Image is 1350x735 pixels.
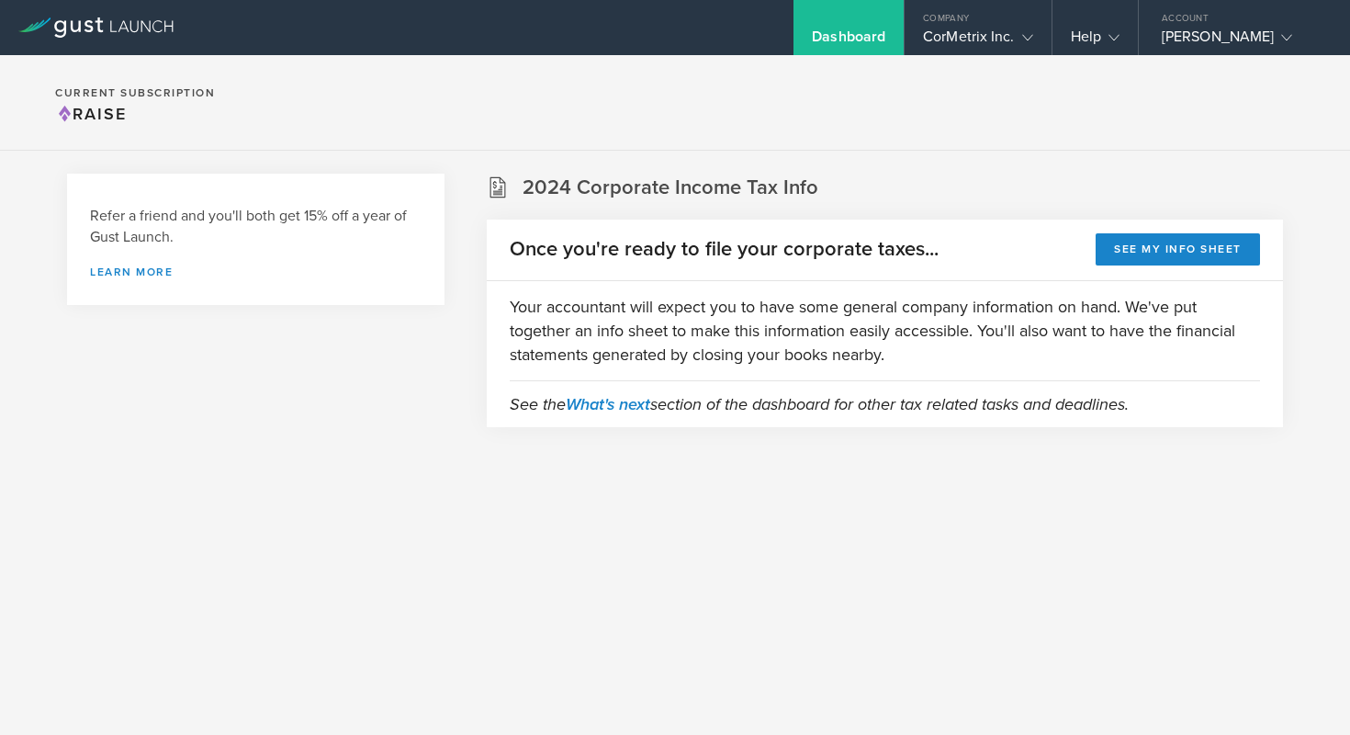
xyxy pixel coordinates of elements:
[55,104,127,124] span: Raise
[510,236,939,263] h2: Once you're ready to file your corporate taxes...
[1162,28,1318,55] div: [PERSON_NAME]
[812,28,885,55] div: Dashboard
[523,175,818,201] h2: 2024 Corporate Income Tax Info
[510,394,1129,414] em: See the section of the dashboard for other tax related tasks and deadlines.
[90,206,422,248] h3: Refer a friend and you'll both get 15% off a year of Gust Launch.
[55,87,215,98] h2: Current Subscription
[923,28,1032,55] div: CorMetrix Inc.
[90,266,422,277] a: Learn more
[1071,28,1119,55] div: Help
[566,394,650,414] a: What's next
[1096,233,1260,266] button: See my info sheet
[510,295,1260,367] p: Your accountant will expect you to have some general company information on hand. We've put toget...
